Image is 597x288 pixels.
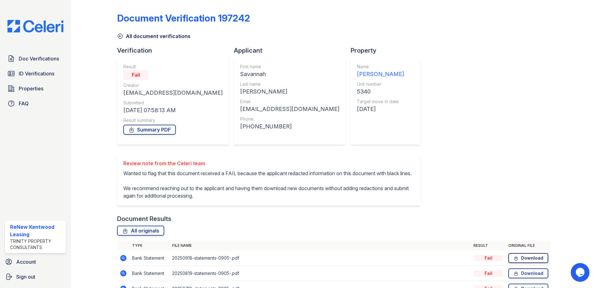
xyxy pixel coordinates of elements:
td: Bank Statement [130,266,170,281]
a: Sign out [2,271,68,283]
div: Result summary [123,117,223,123]
td: 20250819-statements-0905-.pdf [170,266,471,281]
th: File name [170,241,471,251]
div: Review note from the Celeri team [123,160,414,167]
span: ID Verifications [19,70,54,77]
span: Sign out [16,273,35,281]
div: [PERSON_NAME] [357,70,404,79]
th: Original file [506,241,551,251]
a: Doc Verifications [5,52,66,65]
a: Download [508,253,548,263]
td: 20250918-statements-0905-.pdf [170,251,471,266]
a: ID Verifications [5,67,66,80]
a: All document verifications [117,32,190,40]
div: Property [351,46,426,55]
p: Wanted to flag that this document received a FAIL because the applicant redacted information on t... [123,170,414,199]
div: Email [240,98,339,105]
div: Unit number [357,81,404,87]
div: [PHONE_NUMBER] [240,122,339,131]
div: Fail [473,255,503,261]
a: Properties [5,82,66,95]
div: 5340 [357,87,404,96]
a: Name [PERSON_NAME] [357,64,404,79]
div: Target move in date [357,98,404,105]
div: Phone [240,116,339,122]
th: Type [130,241,170,251]
div: Result [123,64,223,70]
div: Verification [117,46,234,55]
div: Submitted [123,100,223,106]
div: [DATE] 07:58:13 AM [123,106,223,115]
div: [DATE] [357,105,404,113]
div: [EMAIL_ADDRESS][DOMAIN_NAME] [240,105,339,113]
a: Account [2,256,68,268]
div: Fail [473,270,503,276]
div: [EMAIL_ADDRESS][DOMAIN_NAME] [123,89,223,97]
th: Result [471,241,506,251]
span: FAQ [19,100,29,107]
div: [PERSON_NAME] [240,87,339,96]
a: Download [508,268,548,278]
div: Last name [240,81,339,87]
div: Fail [123,70,148,80]
div: Document Verification 197242 [117,12,250,24]
div: ReNew Kentwood Leasing [10,223,63,238]
div: Creator [123,82,223,89]
div: Document Results [117,214,171,223]
td: Bank Statement [130,251,170,266]
img: CE_Logo_Blue-a8612792a0a2168367f1c8372b55b34899dd931a85d93a1a3d3e32e68fde9ad4.png [2,20,68,32]
span: Doc Verifications [19,55,59,62]
div: Name [357,64,404,70]
span: Properties [19,85,43,92]
div: Trinity Property Consultants [10,238,63,251]
a: FAQ [5,97,66,110]
span: Account [16,258,36,266]
iframe: chat widget [571,263,591,282]
a: All originals [117,226,164,236]
div: First name [240,64,339,70]
div: Applicant [234,46,351,55]
div: Savannah [240,70,339,79]
a: Summary PDF [123,125,176,135]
